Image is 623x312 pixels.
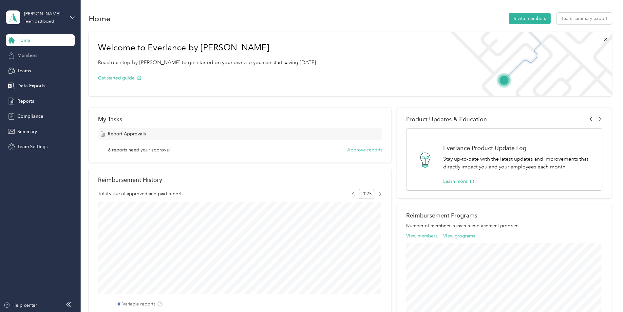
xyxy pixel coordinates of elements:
span: Total value of approved and paid reports [98,190,183,197]
span: 2025 [359,189,374,199]
span: Home [17,37,30,44]
button: View programs [443,233,475,239]
button: View members [406,233,437,239]
iframe: Everlance-gr Chat Button Frame [586,275,623,312]
h2: Reimbursement History [98,176,162,183]
p: Stay up-to-date with the latest updates and improvements that directly impact you and your employ... [443,155,595,171]
p: Number of members in each reimbursement program. [406,222,602,229]
div: [PERSON_NAME] Team [24,10,65,17]
div: Team dashboard [24,20,54,24]
h2: Reimbursement Programs [406,212,602,219]
span: Teams [17,67,31,74]
h1: Everlance Product Update Log [443,145,595,151]
span: 6 reports need your approval [108,147,170,153]
h1: Welcome to Everlance by [PERSON_NAME] [98,43,317,53]
button: Approve reports [347,147,382,153]
span: Report Approvals [108,130,146,137]
button: Get started guide [98,75,142,81]
span: Data Exports [17,82,45,89]
img: Welcome to everlance [444,32,612,96]
p: Read our step-by-[PERSON_NAME] to get started on your own, so you can start saving [DATE]. [98,59,317,67]
span: Team Settings [17,143,47,150]
button: Invite members [509,13,551,24]
button: Team summary export [557,13,612,24]
div: My Tasks [98,116,382,123]
span: Product Updates & Education [406,116,487,123]
h1: Home [89,15,111,22]
span: Summary [17,128,37,135]
span: Compliance [17,113,43,120]
span: Reports [17,98,34,105]
span: Members [17,52,37,59]
label: Variable reports [123,301,155,307]
button: Help center [4,302,37,309]
button: Learn more [443,178,474,185]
